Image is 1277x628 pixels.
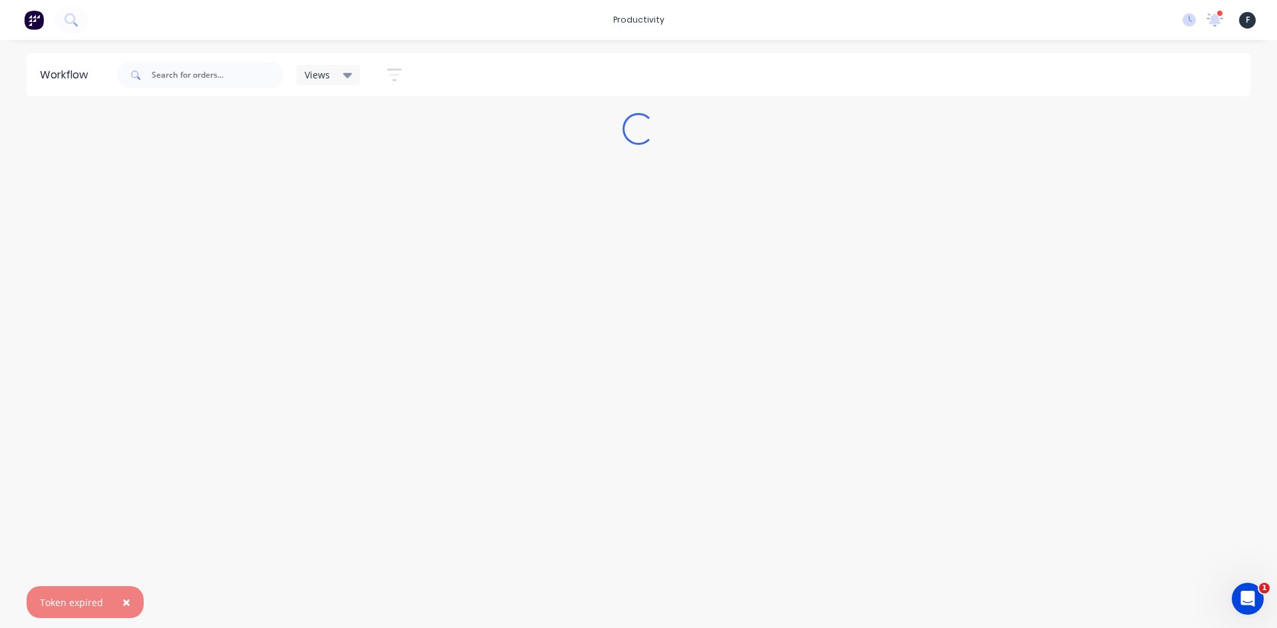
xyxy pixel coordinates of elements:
input: Search for orders... [152,62,283,88]
img: Factory [24,10,44,30]
span: Views [305,68,330,82]
iframe: Intercom live chat [1232,583,1264,615]
div: Workflow [40,67,94,83]
button: Close [109,586,144,618]
span: F [1246,14,1250,26]
div: Token expired [40,595,103,609]
div: productivity [607,10,671,30]
span: 1 [1259,583,1270,593]
span: × [122,593,130,611]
